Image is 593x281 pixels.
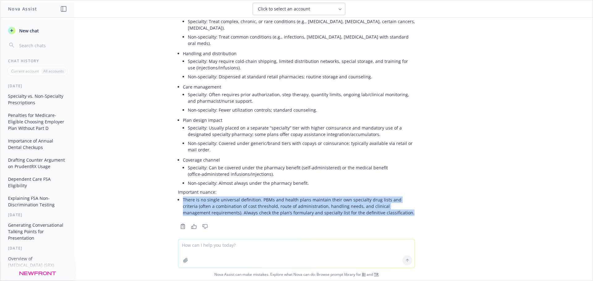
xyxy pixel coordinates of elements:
li: Non‑specialty: Covered under generic/brand tiers with copays or coinsurance; typically available ... [188,139,415,154]
button: Specialty vs. Non-Specialty Prescriptions [6,91,69,108]
li: Clinical complexity [183,9,415,49]
button: Penalties for Medicare-Eligible Choosing Employer Plan Without Part D [6,110,69,133]
button: Importance of Annual Dental Checkups [6,136,69,152]
li: Non‑specialty: Treat common conditions (e.g., infections, [MEDICAL_DATA], [MEDICAL_DATA] with sta... [188,32,415,48]
li: Specialty: Usually placed on a separate “specialty” tier with higher coinsurance and mandatory us... [188,123,415,139]
li: Non‑specialty: Fewer utilization controls; standard counseling. [188,105,415,114]
a: BI [362,272,366,277]
input: Search chats [18,41,67,50]
li: Care management [183,82,415,116]
span: New chat [18,27,39,34]
li: Non‑specialty: Dispensed at standard retail pharmacies; routine storage and counseling. [188,72,415,81]
p: Current account [11,68,39,74]
li: Plan design impact [183,116,415,155]
div: Chat History [1,58,74,64]
li: Coverage channel [183,155,415,189]
span: Nova Assist can make mistakes. Explore what Nova can do: Browse prompt library for and [3,268,590,281]
button: Dependent Care FSA Eligibility [6,174,69,191]
li: Specialty: May require cold-chain shipping, limited distribution networks, special storage, and t... [188,57,415,72]
li: Specialty: Often requires prior authorization, step therapy, quantity limits, ongoing lab/clinica... [188,90,415,105]
button: New chat [6,25,69,36]
h1: Nova Assist [8,6,37,12]
svg: Copy to clipboard [180,224,186,229]
li: Handling and distribution [183,49,415,82]
li: There is no single universal definition. PBMs and health plans maintain their own specialty drug ... [183,195,415,217]
a: TR [374,272,379,277]
div: [DATE] [1,246,74,251]
button: Thumbs down [200,222,210,231]
li: Specialty: Treat complex, chronic, or rare conditions (e.g., [MEDICAL_DATA], [MEDICAL_DATA], cert... [188,17,415,32]
button: Overview of [MEDICAL_DATA] (SRX) [6,254,69,270]
div: [DATE] [1,212,74,217]
button: Generating Conversational Talking Points for Presentation [6,220,69,243]
button: Drafting Counter Argument on PrudentRX Usage [6,155,69,171]
li: Specialty: Can be covered under the pharmacy benefit (self‑administered) or the medical benefit (... [188,163,415,179]
p: All accounts [43,68,64,74]
button: Click to select an account [253,3,345,15]
div: [DATE] [1,273,74,278]
button: Explaining FSA Non-Discrimination Testing [6,193,69,210]
div: [DATE] [1,83,74,89]
p: Important nuance: [178,189,415,195]
span: Click to select an account [258,6,310,12]
li: Non‑specialty: Almost always under the pharmacy benefit. [188,179,415,188]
